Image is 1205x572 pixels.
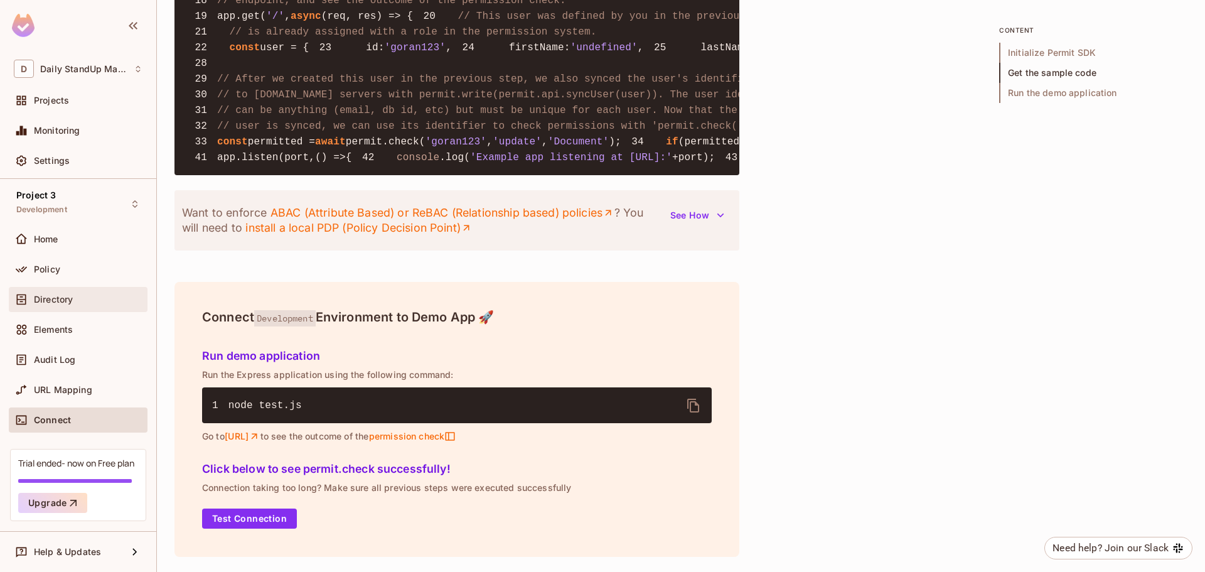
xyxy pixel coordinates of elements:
span: Directory [34,294,73,305]
span: , [284,11,291,22]
img: SReyMgAAAABJRU5ErkJggg== [12,14,35,37]
span: (req, res) => { [321,11,413,22]
p: Go to to see the outcome of the [202,431,712,442]
span: { [346,152,352,163]
span: // This user was defined by you in the previous step and [458,11,801,22]
span: 20 [413,9,446,24]
p: Run the Express application using the following command: [202,370,712,380]
span: const [230,42,260,53]
button: Upgrade [18,493,87,513]
span: , [486,136,493,148]
span: 'goran123' [426,136,487,148]
span: // can be anything (email, db id, etc) but must be unique for each user. Now that the [217,105,737,116]
span: 43 [715,150,747,165]
span: Development [254,310,316,326]
span: if [666,136,678,148]
span: (permitted) { [678,136,758,148]
button: See How [663,205,732,225]
span: // to [DOMAIN_NAME] servers with permit.write(permit.api.syncUser(user)). The user identifier [217,89,786,100]
p: Want to enforce ? You will need to [182,205,663,235]
span: , [638,42,644,53]
a: ABAC (Attribute Based) or ReBAC (Relationship based) policies [270,205,614,220]
span: : [378,42,385,53]
span: Elements [34,325,73,335]
span: 33 [185,134,217,149]
span: 25 [643,40,676,55]
span: firstName [509,42,564,53]
span: 'undefined' [570,42,637,53]
span: 21 [185,24,217,40]
span: Workspace: Daily StandUp Manager [40,64,127,74]
span: 'Example app listening at [URL]:' [470,152,672,163]
span: 'Document' [548,136,609,148]
span: permitted = [248,136,315,148]
span: user = { [260,42,309,53]
span: 28 [185,56,217,71]
span: Home [34,234,58,244]
span: // user is synced, we can use its identifier to check permissions with 'permit.check()'. [217,121,756,132]
span: await [315,136,346,148]
span: '/' [266,11,284,22]
h5: Click below to see permit.check successfully! [202,463,712,475]
span: 24 [452,40,485,55]
h5: Run demo application [202,350,712,362]
span: () => [315,152,346,163]
span: id [366,42,378,53]
span: 22 [185,40,217,55]
p: content [999,25,1187,35]
span: // After we created this user in the previous step, we also synced the user's identifier [217,73,756,85]
span: .log( [439,152,470,163]
span: async [291,11,321,22]
span: +port); [672,152,715,163]
span: 32 [185,119,217,134]
span: 41 [185,150,217,165]
span: 1 [212,398,228,413]
span: 23 [309,40,341,55]
span: Connect [34,415,71,425]
button: delete [678,391,709,421]
span: console [397,152,439,163]
span: 42 [352,150,385,165]
span: Run the demo application [999,83,1187,103]
span: 19 [185,9,217,24]
span: , [542,136,548,148]
span: Policy [34,264,60,274]
span: lastName [701,42,750,53]
span: Settings [34,156,70,166]
span: Audit Log [34,355,75,365]
span: Help & Updates [34,547,101,557]
span: app.listen(port, [217,152,315,163]
span: 34 [621,134,654,149]
span: 30 [185,87,217,102]
span: 'update' [493,136,542,148]
span: // is already assigned with a role in the permission system. [230,26,597,38]
span: Projects [34,95,69,105]
span: const [217,136,248,148]
span: ); [609,136,621,148]
a: install a local PDP (Policy Decision Point) [245,220,472,235]
a: [URL] [225,431,260,442]
span: Development [16,205,67,215]
span: permission check [368,431,456,442]
span: app.get( [217,11,266,22]
p: Connection taking too long? Make sure all previous steps were executed successfully [202,483,712,493]
span: Monitoring [34,126,80,136]
span: 31 [185,103,217,118]
span: node test.js [228,400,302,411]
span: Get the sample code [999,63,1187,83]
div: Trial ended- now on Free plan [18,457,134,469]
span: URL Mapping [34,385,92,395]
div: Need help? Join our Slack [1052,541,1169,556]
span: 'goran123' [385,42,446,53]
span: permit.check( [346,136,426,148]
h4: Connect Environment to Demo App 🚀 [202,310,712,325]
button: Test Connection [202,509,297,529]
span: Initialize Permit SDK [999,43,1187,63]
span: , [446,42,452,53]
span: D [14,60,34,78]
span: 29 [185,72,217,87]
span: Project 3 [16,190,56,200]
span: : [564,42,570,53]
